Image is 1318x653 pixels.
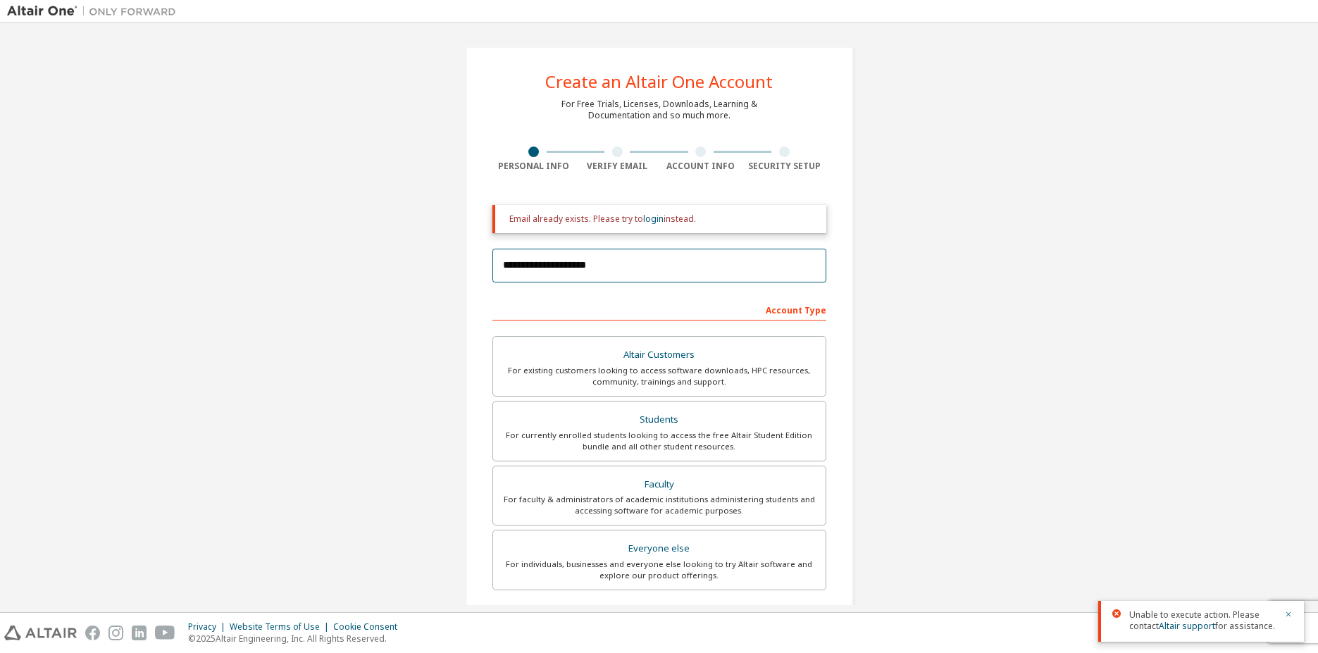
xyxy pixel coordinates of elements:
[4,626,77,640] img: altair_logo.svg
[85,626,100,640] img: facebook.svg
[502,410,817,430] div: Students
[230,621,333,633] div: Website Terms of Use
[502,494,817,516] div: For faculty & administrators of academic institutions administering students and accessing softwa...
[492,161,576,172] div: Personal Info
[502,430,817,452] div: For currently enrolled students looking to access the free Altair Student Edition bundle and all ...
[502,345,817,365] div: Altair Customers
[643,213,664,225] a: login
[742,161,826,172] div: Security Setup
[188,633,406,645] p: © 2025 Altair Engineering, Inc. All Rights Reserved.
[545,73,773,90] div: Create an Altair One Account
[502,365,817,387] div: For existing customers looking to access software downloads, HPC resources, community, trainings ...
[188,621,230,633] div: Privacy
[333,621,406,633] div: Cookie Consent
[108,626,123,640] img: instagram.svg
[7,4,183,18] img: Altair One
[502,475,817,495] div: Faculty
[561,99,757,121] div: For Free Trials, Licenses, Downloads, Learning & Documentation and so much more.
[492,298,826,321] div: Account Type
[502,539,817,559] div: Everyone else
[509,213,815,225] div: Email already exists. Please try to instead.
[576,161,659,172] div: Verify Email
[155,626,175,640] img: youtube.svg
[132,626,147,640] img: linkedin.svg
[1129,609,1276,632] span: Unable to execute action. Please contact for assistance.
[1159,620,1215,632] a: Altair support
[659,161,743,172] div: Account Info
[502,559,817,581] div: For individuals, businesses and everyone else looking to try Altair software and explore our prod...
